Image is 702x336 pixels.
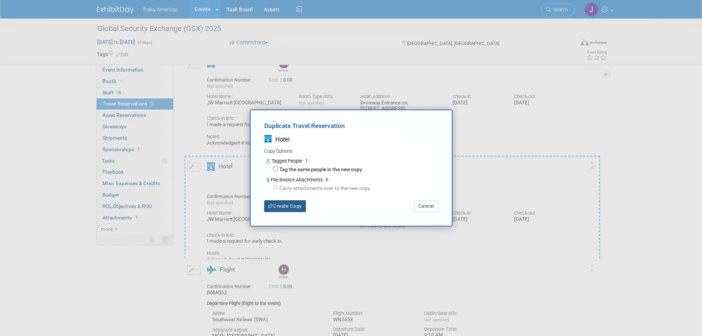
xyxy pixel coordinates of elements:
[303,159,310,164] span: 1
[264,148,438,155] div: Copy Options:
[264,135,272,143] i: Hotel
[266,158,438,164] div: Tagged People
[414,200,438,212] button: Cancel
[264,121,438,134] div: Duplicate Travel Reservation
[264,200,306,212] button: Create Copy
[323,177,331,183] span: 0
[266,177,438,183] div: File/Invoice Attachments
[278,185,370,192] label: Carry attachments over to the new copy
[275,136,290,143] span: Hotel
[278,166,362,173] label: Tag the same people in the new copy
